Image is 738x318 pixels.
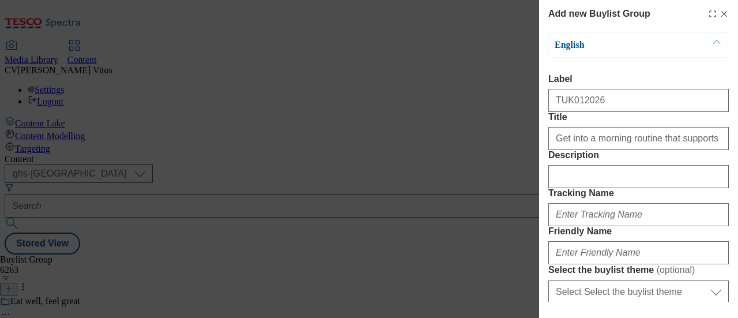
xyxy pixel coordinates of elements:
[548,203,729,226] input: Enter Tracking Name
[657,265,695,275] span: ( optional )
[548,188,729,199] label: Tracking Name
[548,165,729,188] input: Enter Description
[548,241,729,264] input: Enter Friendly Name
[548,150,729,160] label: Description
[548,264,729,276] label: Select the buylist theme
[548,112,729,122] label: Title
[548,74,729,84] label: Label
[548,7,650,21] h4: Add new Buylist Group
[548,226,729,237] label: Friendly Name
[548,89,729,112] input: Enter Label
[555,39,676,51] p: English
[548,127,729,150] input: Enter Title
